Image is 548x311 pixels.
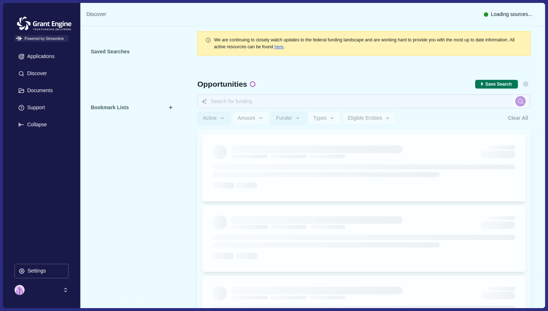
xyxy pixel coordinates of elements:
button: Settings [14,264,68,278]
button: Funder [271,112,307,124]
button: Eligible Entities [342,112,396,124]
button: Types [308,112,341,124]
p: Settings [25,268,46,274]
span: Amount [238,115,255,121]
span: Types [313,115,327,121]
p: Support [25,105,45,111]
button: Applications [14,49,68,64]
button: Active [197,112,231,124]
span: Loading sources... [491,11,532,18]
img: profile picture [14,285,25,295]
p: Discover [25,70,47,77]
button: Save current search & filters [475,80,518,89]
button: Discover [14,66,68,81]
div: . [214,37,523,50]
span: Saved Searches [91,48,129,56]
span: We are continuing to closely watch updates to the federal funding landscape and are working hard ... [214,37,514,49]
img: Powered by Streamline Logo [16,37,22,41]
p: Documents [25,87,53,94]
span: Powered by Streamline [14,35,68,42]
span: Active [203,115,216,121]
img: Grantengine Logo [14,15,74,33]
button: Clear All [505,112,531,124]
a: here [274,44,283,49]
span: Funder [276,115,292,121]
a: Grantengine Logo [14,15,68,22]
p: Collapse [25,122,47,128]
button: Expand [14,118,68,132]
span: Eligible Entities [348,115,382,121]
button: Documents [14,83,68,98]
a: Discover [86,11,106,18]
span: Opportunities [197,80,247,88]
button: Support [14,101,68,115]
button: Settings [520,79,531,89]
button: Amount [232,112,270,124]
input: Search for funding [197,94,531,109]
p: Applications [25,53,55,60]
a: Settings [14,264,68,281]
span: Bookmark Lists [91,104,129,111]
